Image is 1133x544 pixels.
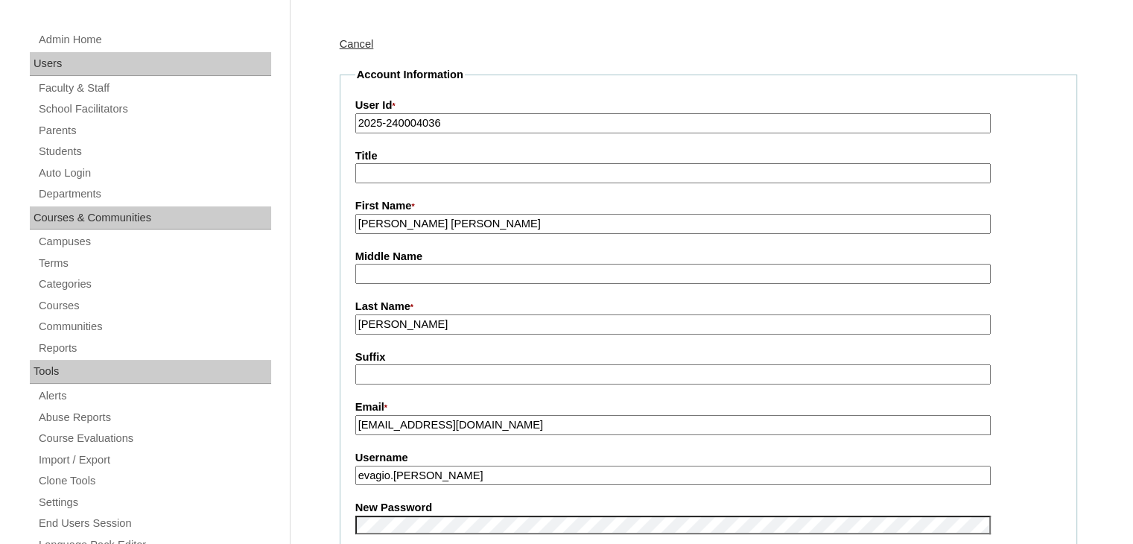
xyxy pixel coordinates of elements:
a: Abuse Reports [37,408,271,427]
a: Alerts [37,387,271,405]
a: School Facilitators [37,100,271,118]
a: Students [37,142,271,161]
a: Departments [37,185,271,203]
a: Categories [37,275,271,294]
div: Users [30,52,271,76]
a: Courses [37,297,271,315]
label: Middle Name [355,249,1061,265]
a: Campuses [37,233,271,251]
a: Reports [37,339,271,358]
a: Clone Tools [37,472,271,490]
a: Auto Login [37,164,271,183]
label: Username [355,450,1061,466]
div: Tools [30,360,271,384]
label: User Id [355,98,1061,114]
a: Faculty & Staff [37,79,271,98]
label: Last Name [355,299,1061,315]
a: End Users Session [37,514,271,533]
label: Email [355,399,1061,416]
a: Cancel [340,38,374,50]
a: Course Evaluations [37,429,271,448]
legend: Account Information [355,67,465,83]
a: Admin Home [37,31,271,49]
label: Title [355,148,1061,164]
a: Terms [37,254,271,273]
div: Courses & Communities [30,206,271,230]
label: First Name [355,198,1061,215]
a: Parents [37,121,271,140]
a: Communities [37,317,271,336]
label: New Password [355,500,1061,516]
a: Settings [37,493,271,512]
label: Suffix [355,350,1061,365]
a: Import / Export [37,451,271,469]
